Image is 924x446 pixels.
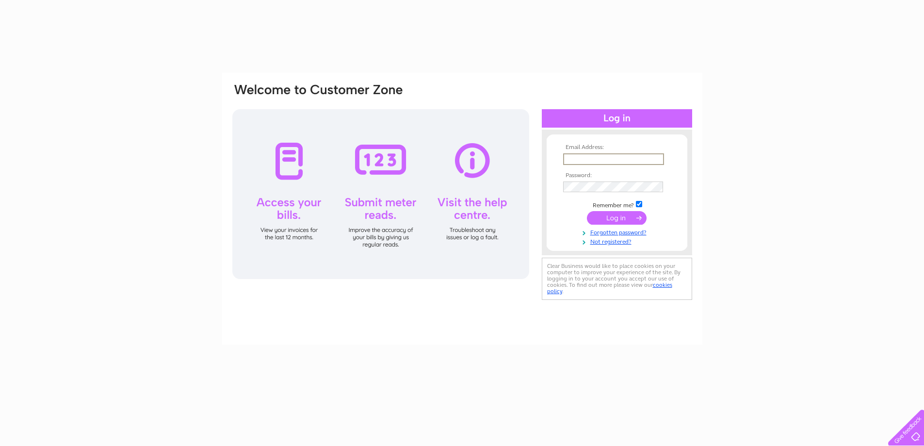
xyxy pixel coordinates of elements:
a: cookies policy [547,281,672,295]
th: Password: [561,172,673,179]
a: Forgotten password? [563,227,673,236]
input: Submit [587,211,647,225]
th: Email Address: [561,144,673,151]
div: Clear Business would like to place cookies on your computer to improve your experience of the sit... [542,258,692,300]
td: Remember me? [561,199,673,209]
a: Not registered? [563,236,673,246]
